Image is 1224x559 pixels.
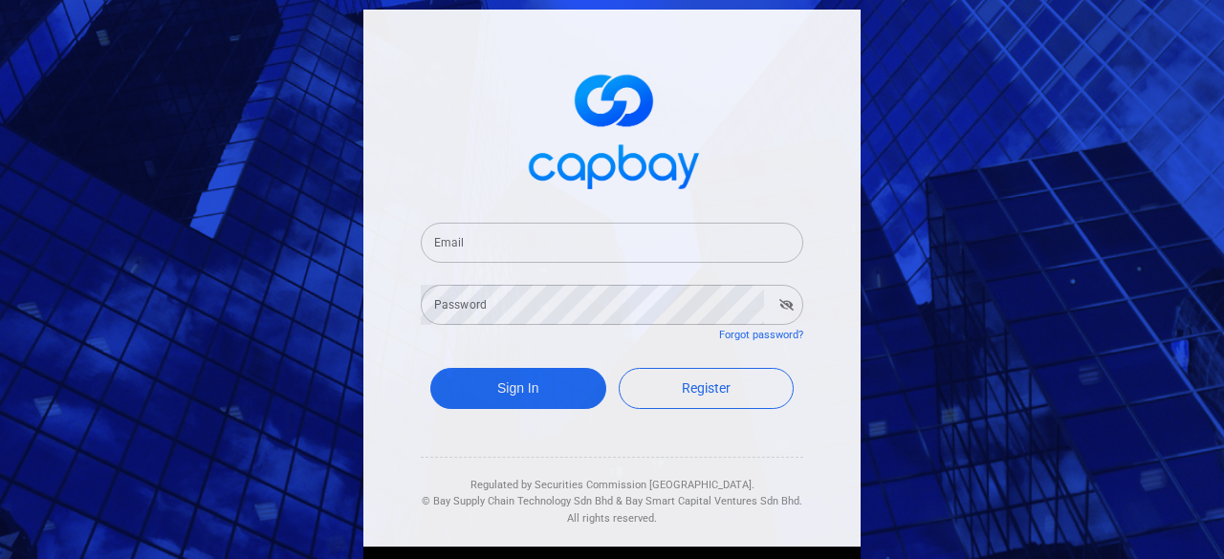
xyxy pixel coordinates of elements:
[516,57,708,200] img: logo
[430,368,606,409] button: Sign In
[719,329,803,341] a: Forgot password?
[625,495,802,507] span: Bay Smart Capital Ventures Sdn Bhd.
[682,380,731,396] span: Register
[422,495,613,507] span: © Bay Supply Chain Technology Sdn Bhd
[421,458,803,527] div: Regulated by Securities Commission [GEOGRAPHIC_DATA]. & All rights reserved.
[619,368,795,409] a: Register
